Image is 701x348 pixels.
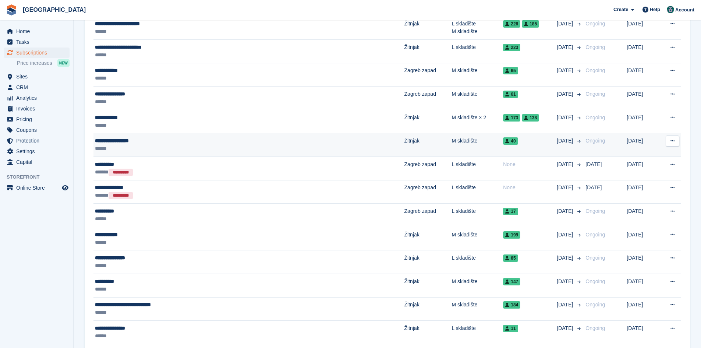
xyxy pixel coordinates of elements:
span: Ongoing [585,44,605,50]
td: Zagreb zapad [404,63,452,87]
span: [DATE] [557,278,574,285]
span: [DATE] [585,161,602,167]
a: menu [4,26,70,36]
td: M skladište [452,63,503,87]
span: 185 [522,20,539,28]
span: Ongoing [585,67,605,73]
span: 138 [522,114,539,122]
td: Žitnjak [404,274,452,297]
a: menu [4,125,70,135]
span: Settings [16,146,60,157]
span: 199 [503,231,520,239]
span: 184 [503,301,520,309]
span: Online Store [16,183,60,193]
div: None [503,184,557,191]
a: menu [4,71,70,82]
td: [DATE] [627,297,658,321]
td: Žitnjak [404,227,452,250]
td: Žitnjak [404,297,452,321]
span: Ongoing [585,21,605,27]
span: Subscriptions [16,48,60,58]
a: menu [4,146,70,157]
td: Žitnjak [404,133,452,157]
td: Zagreb zapad [404,180,452,204]
td: L skladište [452,250,503,274]
td: [DATE] [627,63,658,87]
span: CRM [16,82,60,92]
td: [DATE] [627,16,658,40]
span: [DATE] [585,184,602,190]
td: M skladište [452,274,503,297]
td: Zagreb zapad [404,204,452,227]
span: 223 [503,44,520,51]
span: Pricing [16,114,60,124]
img: stora-icon-8386f47178a22dfd0bd8f6a31ec36ba5ce8667c1dd55bd0f319d3a0aa187defe.svg [6,4,17,15]
a: menu [4,157,70,167]
span: 40 [503,137,518,145]
span: Ongoing [585,278,605,284]
span: Sites [16,71,60,82]
span: Help [650,6,660,13]
span: [DATE] [557,207,574,215]
td: L skladište [452,40,503,63]
a: menu [4,48,70,58]
td: Zagreb zapad [404,87,452,110]
span: Price increases [17,60,52,67]
a: menu [4,114,70,124]
span: 85 [503,254,518,262]
span: [DATE] [557,324,574,332]
span: Analytics [16,93,60,103]
a: menu [4,103,70,114]
span: Capital [16,157,60,167]
span: 226 [503,20,520,28]
td: Žitnjak [404,110,452,133]
span: Ongoing [585,91,605,97]
span: Protection [16,136,60,146]
td: M skladište [452,87,503,110]
a: menu [4,136,70,146]
span: [DATE] [557,254,574,262]
span: Ongoing [585,325,605,331]
td: L skladište [452,180,503,204]
span: Tasks [16,37,60,47]
span: Account [675,6,694,14]
td: M skladište [452,133,503,157]
span: Ongoing [585,255,605,261]
td: M skladište [452,227,503,250]
span: [DATE] [557,161,574,168]
span: [DATE] [557,137,574,145]
a: Price increases NEW [17,59,70,67]
td: M skladište [452,297,503,321]
span: [DATE] [557,90,574,98]
td: [DATE] [627,87,658,110]
span: 61 [503,91,518,98]
span: [DATE] [557,184,574,191]
span: 147 [503,278,520,285]
td: Zagreb zapad [404,157,452,180]
div: NEW [57,59,70,67]
div: None [503,161,557,168]
td: Žitnjak [404,321,452,344]
span: [DATE] [557,43,574,51]
span: 11 [503,325,518,332]
td: L skladište [452,321,503,344]
td: [DATE] [627,227,658,250]
td: [DATE] [627,204,658,227]
td: L skladište [452,204,503,227]
span: 17 [503,208,518,215]
td: [DATE] [627,274,658,297]
span: Create [613,6,628,13]
a: menu [4,93,70,103]
td: M skladište × 2 [452,110,503,133]
td: [DATE] [627,157,658,180]
span: [DATE] [557,114,574,122]
span: Ongoing [585,115,605,120]
span: [DATE] [557,67,574,74]
td: Žitnjak [404,250,452,274]
td: Žitnjak [404,40,452,63]
a: [GEOGRAPHIC_DATA] [20,4,89,16]
td: [DATE] [627,321,658,344]
a: menu [4,37,70,47]
span: Ongoing [585,302,605,307]
span: Coupons [16,125,60,135]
